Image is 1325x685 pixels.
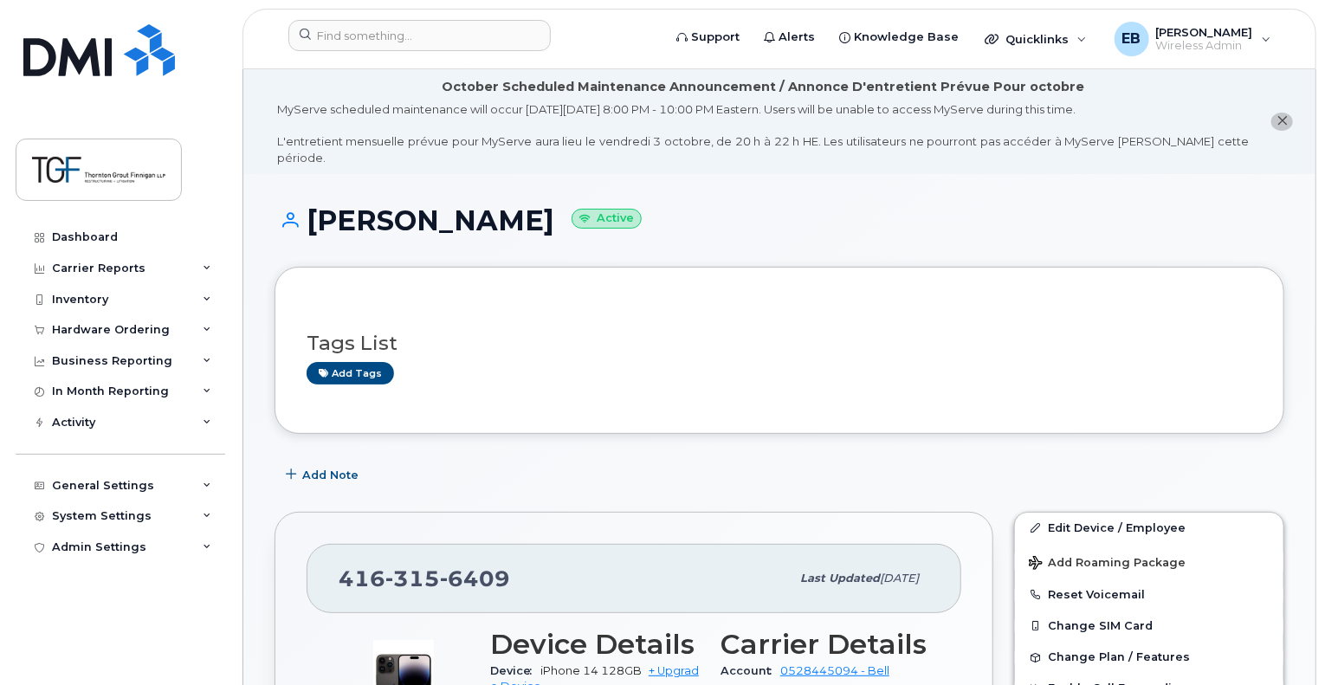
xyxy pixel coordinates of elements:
[1015,544,1283,579] button: Add Roaming Package
[490,664,540,677] span: Device
[1015,579,1283,611] button: Reset Voicemail
[572,209,642,229] small: Active
[1048,651,1190,664] span: Change Plan / Features
[1015,642,1283,673] button: Change Plan / Features
[442,78,1084,96] div: October Scheduled Maintenance Announcement / Annonce D'entretient Prévue Pour octobre
[385,565,440,591] span: 315
[540,664,642,677] span: iPhone 14 128GB
[490,629,700,660] h3: Device Details
[780,664,889,677] a: 0528445094 - Bell
[721,664,780,677] span: Account
[339,565,510,591] span: 416
[1271,113,1293,131] button: close notification
[721,629,930,660] h3: Carrier Details
[307,333,1252,354] h3: Tags List
[302,467,359,483] span: Add Note
[277,101,1249,165] div: MyServe scheduled maintenance will occur [DATE][DATE] 8:00 PM - 10:00 PM Eastern. Users will be u...
[440,565,510,591] span: 6409
[275,205,1284,236] h1: [PERSON_NAME]
[1029,556,1186,572] span: Add Roaming Package
[1015,611,1283,642] button: Change SIM Card
[800,572,880,585] span: Last updated
[307,362,394,384] a: Add tags
[275,460,373,491] button: Add Note
[880,572,919,585] span: [DATE]
[1015,513,1283,544] a: Edit Device / Employee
